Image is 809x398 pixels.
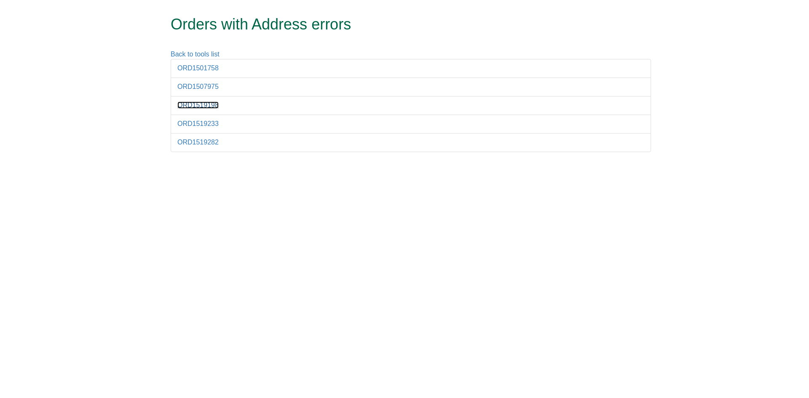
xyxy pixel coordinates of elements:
a: ORD1519282 [177,139,219,146]
a: Back to tools list [171,51,220,58]
a: ORD1507975 [177,83,219,90]
a: ORD1519198 [177,102,219,109]
h1: Orders with Address errors [171,16,619,33]
a: ORD1501758 [177,64,219,72]
a: ORD1519233 [177,120,219,127]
